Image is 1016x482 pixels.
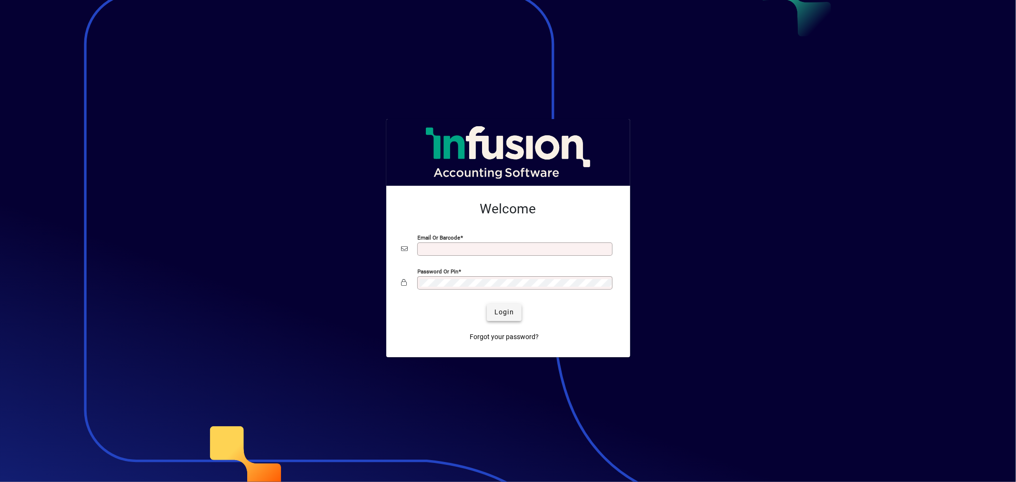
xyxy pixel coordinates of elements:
button: Login [487,304,522,321]
span: Forgot your password? [470,332,539,342]
span: Login [494,307,514,317]
h2: Welcome [402,201,615,217]
mat-label: Password or Pin [418,268,459,274]
a: Forgot your password? [466,329,543,346]
mat-label: Email or Barcode [418,234,461,241]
